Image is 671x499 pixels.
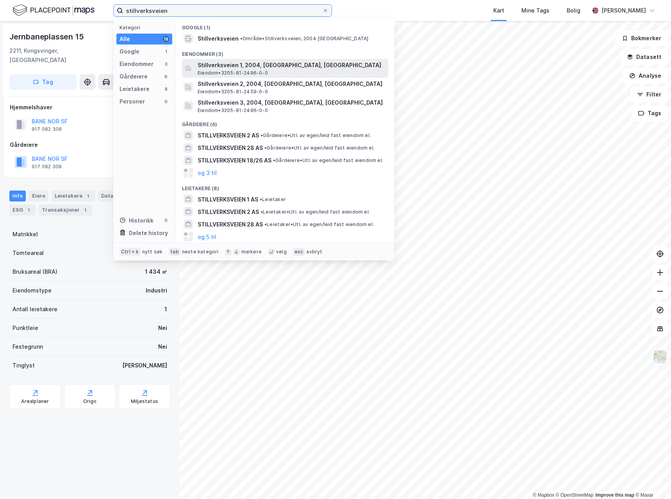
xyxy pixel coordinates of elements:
[264,145,375,151] span: Gårdeiere • Utl. av egen/leid fast eiendom el.
[264,221,267,227] span: •
[163,36,169,42] div: 18
[273,157,383,164] span: Gårdeiere • Utl. av egen/leid fast eiendom el.
[158,342,167,351] div: Nei
[32,126,62,132] div: 917 082 308
[169,248,180,256] div: tab
[98,191,127,201] div: Datasett
[198,34,239,43] span: Stillverksveien
[158,323,167,333] div: Nei
[12,267,57,276] div: Bruksareal (BRA)
[163,48,169,55] div: 1
[198,168,217,178] button: og 3 til
[10,103,170,112] div: Hjemmelshaver
[198,79,385,89] span: Stillverksveien 2, 2004, [GEOGRAPHIC_DATA], [GEOGRAPHIC_DATA]
[81,206,89,214] div: 1
[261,132,371,139] span: Gårdeiere • Utl. av egen/leid fast eiendom el.
[12,305,57,314] div: Antall leietakere
[198,89,268,95] span: Eiendom • 3205-81-2459-0-0
[21,398,49,405] div: Arealplaner
[198,107,268,114] span: Eiendom • 3205-81-2496-0-0
[601,6,646,15] div: [PERSON_NAME]
[493,6,504,15] div: Kart
[198,207,259,217] span: STILLVERKSVEIEN 2 AS
[264,145,267,151] span: •
[176,45,394,59] div: Eiendommer (3)
[9,46,115,65] div: 2211, Kongsvinger, [GEOGRAPHIC_DATA]
[198,220,263,229] span: STILLVERKSVEIEN 28 AS
[240,36,243,41] span: •
[83,398,97,405] div: Origo
[120,25,172,30] div: Kategori
[122,361,167,370] div: [PERSON_NAME]
[198,98,385,107] span: Stillverksveien 3, 2004, [GEOGRAPHIC_DATA], [GEOGRAPHIC_DATA]
[39,205,92,216] div: Transaksjoner
[146,286,167,295] div: Industri
[9,205,36,216] div: ESG
[120,47,139,56] div: Google
[12,4,95,17] img: logo.f888ab2527a4732fd821a326f86c7f29.svg
[25,206,32,214] div: 1
[12,286,52,295] div: Eiendomstype
[198,61,385,70] span: Stillverksveien 1, 2004, [GEOGRAPHIC_DATA], [GEOGRAPHIC_DATA]
[29,191,48,201] div: Eiere
[12,248,44,258] div: Tomteareal
[632,105,668,121] button: Tags
[261,132,263,138] span: •
[12,361,35,370] div: Tinglyst
[120,97,145,106] div: Personer
[198,232,216,241] button: og 5 til
[306,249,322,255] div: avbryt
[163,73,169,80] div: 6
[264,221,374,228] span: Leietaker • Utl. av egen/leid fast eiendom el.
[240,36,368,42] span: Område • Stillverksveien, 2004 [GEOGRAPHIC_DATA]
[632,462,671,499] div: Kontrollprogram for chat
[10,140,170,150] div: Gårdeiere
[273,157,275,163] span: •
[129,228,168,238] div: Delete history
[276,249,287,255] div: velg
[9,30,85,43] div: Jernbaneplassen 15
[620,49,668,65] button: Datasett
[556,492,594,498] a: OpenStreetMap
[12,342,43,351] div: Festegrunn
[596,492,634,498] a: Improve this map
[198,156,271,165] span: STILLVERKSVEIEN 18/26 AS
[131,398,158,405] div: Miljøstatus
[176,179,394,193] div: Leietakere (8)
[623,68,668,84] button: Analyse
[120,72,148,81] div: Gårdeiere
[164,305,167,314] div: 1
[615,30,668,46] button: Bokmerker
[12,230,38,239] div: Matrikkel
[9,74,77,90] button: Tag
[163,98,169,105] div: 0
[120,216,153,225] div: Historikk
[176,18,394,32] div: Google (1)
[182,249,219,255] div: neste kategori
[120,34,130,44] div: Alle
[9,191,26,201] div: Info
[176,115,394,129] div: Gårdeiere (6)
[163,217,169,223] div: 0
[630,87,668,102] button: Filter
[142,249,163,255] div: nytt søk
[533,492,554,498] a: Mapbox
[521,6,550,15] div: Mine Tags
[120,59,153,69] div: Eiendommer
[163,86,169,92] div: 8
[198,195,258,204] span: STILLVERKSVEIEN 1 AS
[293,248,305,256] div: esc
[260,196,262,202] span: •
[567,6,580,15] div: Bolig
[261,209,263,215] span: •
[12,323,38,333] div: Punktleie
[52,191,95,201] div: Leietakere
[260,196,286,203] span: Leietaker
[632,462,671,499] iframe: Chat Widget
[241,249,262,255] div: markere
[163,61,169,67] div: 3
[120,84,150,94] div: Leietakere
[198,143,263,153] span: STILLVERKSVEIEN 28 AS
[32,164,62,170] div: 917 082 308
[653,349,667,364] img: Z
